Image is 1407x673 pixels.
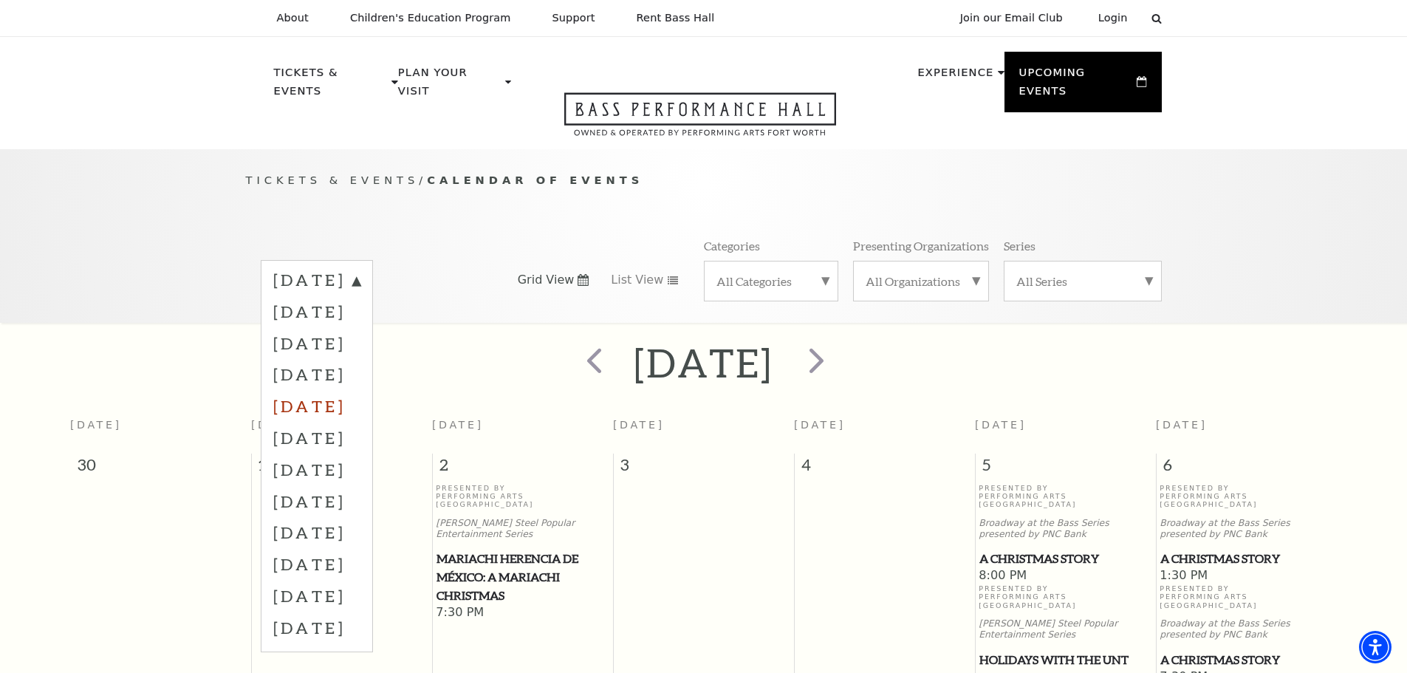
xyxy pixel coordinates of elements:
p: Presented By Performing Arts [GEOGRAPHIC_DATA] [1160,584,1333,609]
span: 1:30 PM [1160,568,1333,584]
a: A Christmas Story [1160,550,1333,568]
p: [PERSON_NAME] Steel Popular Entertainment Series [979,618,1152,640]
p: About [277,12,309,24]
span: [DATE] [70,419,122,431]
span: Grid View [518,272,575,288]
span: Calendar of Events [427,174,643,186]
label: [DATE] [273,580,360,612]
p: Broadway at the Bass Series presented by PNC Bank [979,518,1152,540]
div: Accessibility Menu [1359,631,1391,663]
span: Mariachi Herencia de México: A Mariachi Christmas [437,550,609,604]
p: Upcoming Events [1019,64,1134,109]
p: Presented By Performing Arts [GEOGRAPHIC_DATA] [436,484,609,509]
label: [DATE] [273,390,360,422]
p: [PERSON_NAME] Steel Popular Entertainment Series [436,518,609,540]
span: A Christmas Story [979,550,1151,568]
label: [DATE] [273,327,360,359]
span: [DATE] [1156,419,1208,431]
p: Support [552,12,595,24]
button: next [787,337,841,389]
p: Children's Education Program [350,12,511,24]
label: [DATE] [273,422,360,454]
a: Open this option [511,92,889,149]
span: [DATE] [432,419,484,431]
p: Presented By Performing Arts [GEOGRAPHIC_DATA] [1160,484,1333,509]
label: [DATE] [273,516,360,548]
span: 8:00 PM [979,568,1152,584]
label: [DATE] [273,454,360,485]
span: 6 [1157,454,1338,483]
label: [DATE] [273,295,360,327]
span: 2 [433,454,613,483]
p: Presented By Performing Arts [GEOGRAPHIC_DATA] [979,584,1152,609]
a: Mariachi Herencia de México: A Mariachi Christmas [436,550,609,604]
p: Categories [704,238,760,253]
span: [DATE] [975,419,1027,431]
button: prev [566,337,620,389]
label: All Series [1016,273,1149,289]
p: Experience [917,64,993,90]
a: A Christmas Story [1160,651,1333,669]
span: List View [611,272,663,288]
p: Presented By Performing Arts [GEOGRAPHIC_DATA] [979,484,1152,509]
span: 1 [252,454,432,483]
label: [DATE] [273,612,360,643]
span: A Christmas Story [1160,651,1332,669]
p: / [246,171,1162,190]
span: Tickets & Events [246,174,420,186]
p: Broadway at the Bass Series presented by PNC Bank [1160,618,1333,640]
span: 7:30 PM [436,605,609,621]
label: All Categories [716,273,826,289]
p: Plan Your Visit [398,64,501,109]
a: A Christmas Story [979,550,1152,568]
label: All Organizations [866,273,976,289]
p: Presenting Organizations [853,238,989,253]
span: 3 [614,454,794,483]
p: Broadway at the Bass Series presented by PNC Bank [1160,518,1333,540]
label: [DATE] [273,485,360,517]
p: Series [1004,238,1035,253]
p: Tickets & Events [274,64,388,109]
span: [DATE] [251,419,303,431]
label: [DATE] [273,358,360,390]
p: Rent Bass Hall [637,12,715,24]
h2: [DATE] [634,339,773,386]
span: 30 [70,454,251,483]
span: A Christmas Story [1160,550,1332,568]
span: 5 [976,454,1156,483]
label: [DATE] [273,548,360,580]
span: [DATE] [613,419,665,431]
span: [DATE] [794,419,846,431]
span: 4 [795,454,975,483]
label: [DATE] [273,269,360,295]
